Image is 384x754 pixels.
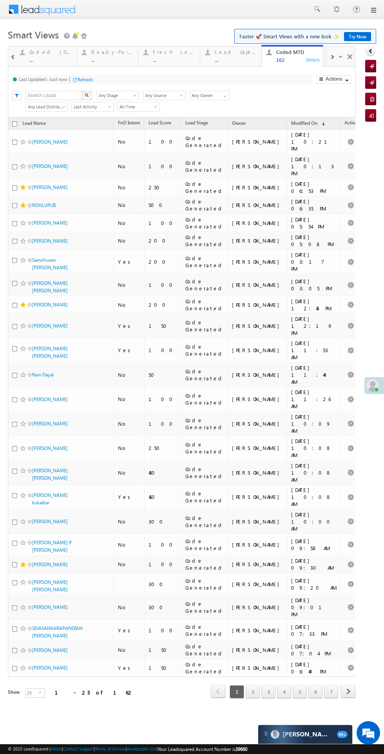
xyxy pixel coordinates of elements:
div: 300 [149,604,178,611]
div: 100 [149,347,178,354]
a: [PERSON_NAME] [32,139,68,145]
div: 450 [149,493,178,500]
div: [DATE] 10:08 AM [291,437,337,459]
div: Fresh Leads [153,49,195,55]
div: 162 [276,57,318,63]
span: Smart Views [8,28,59,41]
div: 300 [149,581,178,588]
div: Code Generated [185,515,225,529]
div: No [118,541,141,548]
input: Type to Search [190,91,230,100]
a: [PERSON_NAME] [32,421,68,426]
a: Acceptable Use [127,746,157,751]
button: Actions [317,75,351,84]
div: Code Generated [185,490,225,504]
div: [PERSON_NAME] [232,220,283,227]
a: Contact Support [63,746,94,751]
div: Code Generated [185,298,225,312]
div: [DATE] 09:30 AM [291,557,337,571]
div: Code Generated [185,368,225,382]
div: [PERSON_NAME] [232,581,283,588]
a: Any Stage [96,91,139,100]
a: [PERSON_NAME] kukalkar [32,492,68,506]
a: [PERSON_NAME] [32,647,68,653]
div: [PERSON_NAME] [232,281,283,288]
div: [PERSON_NAME] [232,237,283,244]
a: [PERSON_NAME] P [PERSON_NAME] [32,540,72,553]
div: Code Generated [185,466,225,480]
div: [PERSON_NAME] [232,469,283,476]
div: Code Generated [185,135,225,149]
span: Your Leadsquared Account Number is [158,746,247,752]
div: 200 [149,237,178,244]
div: Code Generated [185,255,225,269]
div: 100 [149,220,178,227]
a: Show All Items [219,91,229,99]
span: Owner [232,120,246,126]
a: All Time [117,102,160,112]
div: Code Generated [185,441,225,455]
a: Lead Name [18,119,50,129]
div: 450 [149,469,178,476]
span: Any Lead Distribution [26,103,65,110]
div: [PERSON_NAME] [232,347,283,354]
textarea: Type your message and click 'Submit' [10,72,143,234]
div: [PERSON_NAME] [232,646,283,653]
div: [DATE] 10:08 AM [291,462,337,483]
div: 300 [149,518,178,525]
div: Code Generated [185,577,225,591]
div: [DATE] 10:21 PM [291,131,337,152]
div: 100 [149,561,178,568]
a: [PERSON_NAME] [32,238,68,244]
a: SIVASANKARAPANDIAN [PERSON_NAME] [32,625,83,639]
a: Coded [DATE]... [14,47,77,66]
div: Lead Stage Filter [96,90,139,100]
div: [DATE] 10:13 PM [291,156,337,177]
a: prev [211,686,225,698]
a: Terms of Service [95,746,126,751]
a: FnO Intent [114,119,144,129]
span: Last Activity [72,103,111,110]
div: Code Generated [185,234,225,248]
span: 39660 [235,746,247,752]
div: [DATE] 06:49 PM [291,661,337,675]
img: Search [85,93,89,97]
a: Fresh Leads... [138,47,200,66]
div: [DATE] 11:53 AM [291,340,337,361]
div: No [118,444,141,452]
div: 100 [149,138,178,145]
div: [DATE] 09:58 AM [291,538,337,552]
a: Any Lead Distribution [25,102,68,112]
a: ROHLUPUII [32,202,56,208]
div: [PERSON_NAME] [232,518,283,525]
span: Lead Stage [185,120,208,126]
div: 100 [149,420,178,427]
span: select [38,691,45,694]
div: 200 [149,301,178,308]
div: Code Generated [185,392,225,406]
div: Yes [118,322,141,329]
div: Refresh [78,77,93,83]
div: No [118,301,141,308]
div: [DATE] 12:45 PM [291,298,337,312]
div: [DATE] 07:04 PM [291,643,337,657]
div: No [118,202,141,209]
div: [DATE] 09:20 AM [291,577,337,591]
div: [PERSON_NAME] [232,258,283,265]
div: Show [8,689,19,696]
a: 6 [308,685,322,698]
div: Coded [DATE] [29,49,72,55]
div: [PERSON_NAME] [232,561,283,568]
div: [PERSON_NAME] [232,371,283,378]
a: Try Now [344,32,371,41]
div: Code Generated [185,623,225,637]
div: [DATE] 06:53 PM [291,180,337,194]
div: 150 [149,646,178,653]
input: Search Leads [25,91,82,100]
div: Owner Filter [190,90,229,100]
div: No [118,469,141,476]
div: [DATE] 05:54 PM [291,216,337,230]
a: [PERSON_NAME] [PERSON_NAME] [32,346,68,359]
div: [PERSON_NAME] [232,604,283,611]
span: © 2025 LeadSquared | | | | | [8,745,247,753]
